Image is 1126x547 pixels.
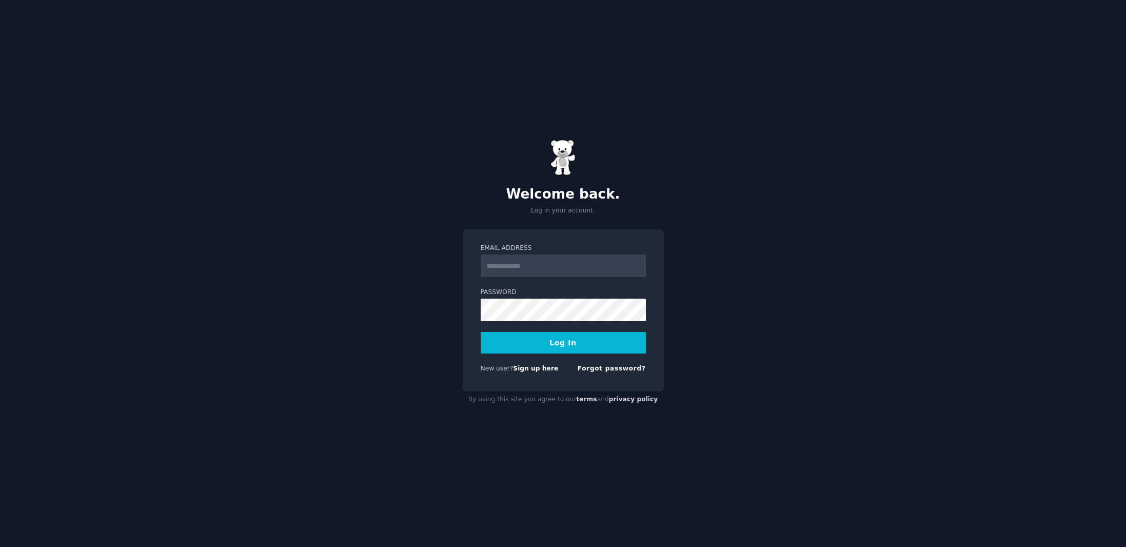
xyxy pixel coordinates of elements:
[609,396,658,403] a: privacy policy
[481,244,646,253] label: Email Address
[513,365,558,372] a: Sign up here
[463,206,664,216] p: Log in your account.
[463,186,664,203] h2: Welcome back.
[576,396,597,403] a: terms
[481,365,513,372] span: New user?
[481,332,646,354] button: Log In
[550,140,576,175] img: Gummy Bear
[481,288,646,297] label: Password
[463,392,664,408] div: By using this site you agree to our and
[578,365,646,372] a: Forgot password?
